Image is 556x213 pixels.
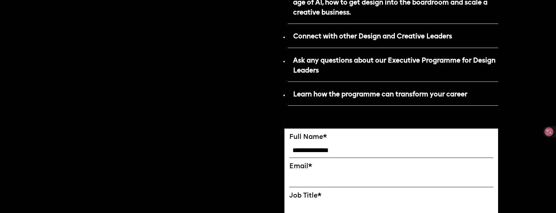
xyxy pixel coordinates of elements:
strong: Connect with other Design and Creative Leaders [293,33,452,40]
label: Email [289,163,493,171]
label: Job Title [289,192,493,200]
strong: Learn how the programme can transform your career [293,91,467,98]
strong: Ask any questions about our Executive Programme for Design Leaders [293,57,496,74]
label: Full Name [289,133,493,141]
